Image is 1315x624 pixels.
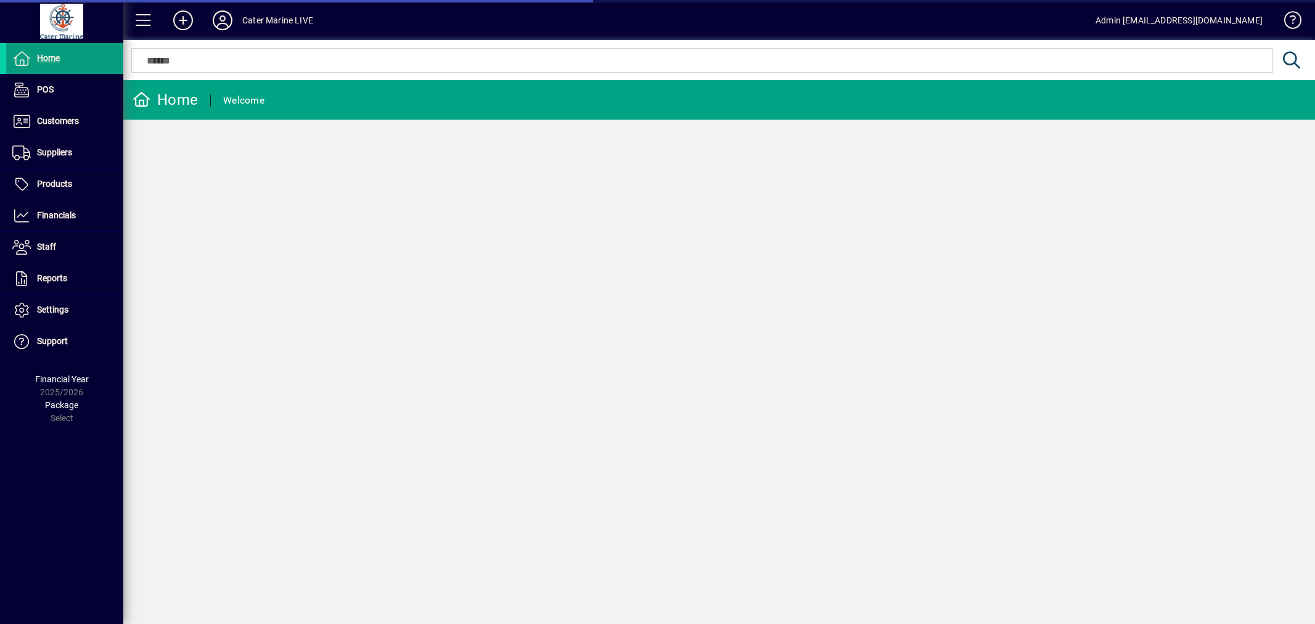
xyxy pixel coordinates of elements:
[37,305,68,314] span: Settings
[6,169,123,200] a: Products
[6,138,123,168] a: Suppliers
[242,10,313,30] div: Cater Marine LIVE
[1096,10,1263,30] div: Admin [EMAIL_ADDRESS][DOMAIN_NAME]
[6,326,123,357] a: Support
[37,53,60,63] span: Home
[37,273,67,283] span: Reports
[37,242,56,252] span: Staff
[6,232,123,263] a: Staff
[6,295,123,326] a: Settings
[45,400,78,410] span: Package
[223,91,264,110] div: Welcome
[163,9,203,31] button: Add
[6,263,123,294] a: Reports
[37,84,54,94] span: POS
[37,210,76,220] span: Financials
[6,75,123,105] a: POS
[37,336,68,346] span: Support
[37,179,72,189] span: Products
[6,106,123,137] a: Customers
[37,116,79,126] span: Customers
[6,200,123,231] a: Financials
[37,147,72,157] span: Suppliers
[203,9,242,31] button: Profile
[1275,2,1300,43] a: Knowledge Base
[133,90,198,110] div: Home
[35,374,89,384] span: Financial Year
